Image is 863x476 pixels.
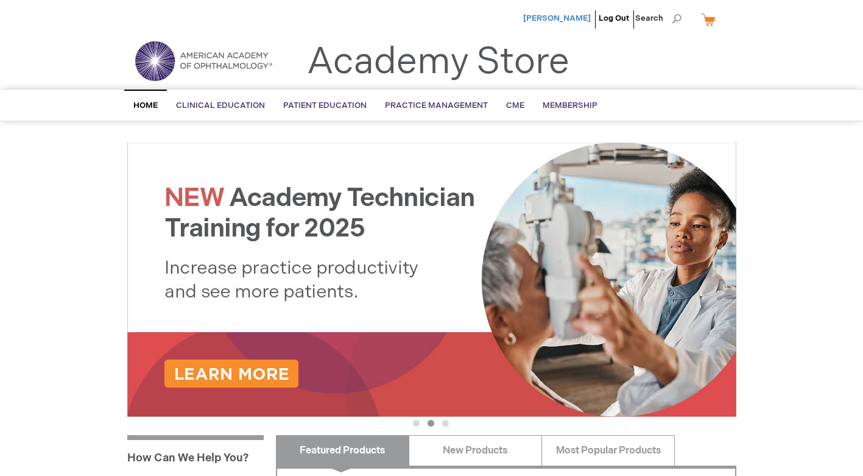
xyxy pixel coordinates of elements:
a: Most Popular Products [541,435,675,466]
a: [PERSON_NAME] [523,13,591,23]
button: 3 of 3 [442,420,449,427]
span: Practice Management [385,101,488,110]
span: Patient Education [283,101,367,110]
a: New Products [409,435,542,466]
span: CME [506,101,524,110]
a: Featured Products [276,435,409,466]
button: 1 of 3 [413,420,420,427]
button: 2 of 3 [428,420,434,427]
span: Membership [543,101,597,110]
a: Academy Store [307,40,569,84]
span: Home [133,101,158,110]
span: Clinical Education [176,101,265,110]
span: Search [635,6,682,30]
a: Log Out [599,13,629,23]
